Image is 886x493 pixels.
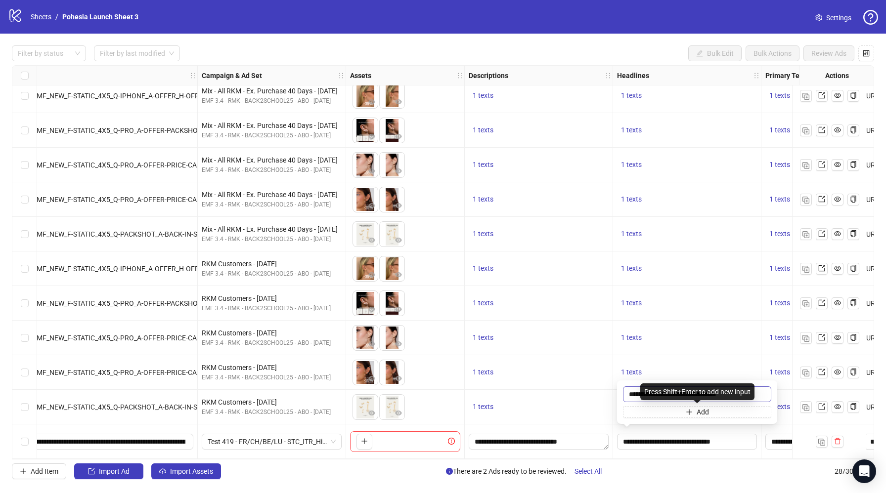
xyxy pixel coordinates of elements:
span: 2025AUG_MF_NEW_F-STATIC_4X5_Q-PRO_A-OFFER-PRICE-CALLOUT_H-OFFER-3+1 2 [4,161,268,169]
span: export [818,230,825,237]
span: eye [368,306,375,313]
span: eye [368,167,375,174]
img: Asset 2 [380,187,404,212]
img: Duplicate [802,93,809,100]
span: 1 texts [621,161,642,168]
span: export [818,299,825,306]
button: Duplicate [800,228,812,240]
span: 1 texts [769,403,790,411]
span: There are 2 Ads ready to be reviewed. [446,463,610,479]
span: 1 texts [473,195,493,203]
span: eye [395,98,402,105]
span: eye [368,410,375,416]
span: export [818,161,825,168]
button: Duplicate [800,124,812,136]
span: copy [850,161,857,168]
span: setting [815,14,822,21]
div: Resize Ad Name column [195,66,197,85]
a: Sheets [29,11,53,22]
img: Asset 1 [353,291,378,316]
span: holder [612,72,619,79]
span: 2025AUG_MF_NEW_F-STATIC_4X5_Q-PRO_A-OFFER-PACKSHOT-GRID_H-OFFER 3 [4,299,255,307]
button: Bulk Edit [688,45,742,61]
span: holder [760,72,767,79]
span: 1 texts [473,126,493,134]
span: eye [395,237,402,244]
button: 1 texts [765,401,794,413]
button: 1 texts [469,297,497,309]
span: eye [395,167,402,174]
div: Mix - All RKM - Ex. Purchase 40 Days - [DATE] [202,155,342,165]
div: Select row 25 [12,321,37,355]
strong: Actions [825,70,849,81]
button: 1 texts [617,367,646,378]
img: Duplicate [802,300,809,307]
span: 1 texts [769,195,790,203]
img: Duplicate [802,231,809,238]
span: 28 / 300 items [835,466,874,477]
span: 1 texts [769,126,790,134]
div: RKM Customers - [DATE] [202,293,342,304]
span: copy [850,265,857,272]
button: Import Assets [151,463,221,479]
span: 2025AUG_MF_NEW_F-STATIC_4X5_Q-PRO_A-OFFER-PRICE-CALLOUT_H-OFFER-3+1 2 [4,334,268,342]
span: export [818,126,825,133]
span: exclamation-circle [448,438,458,445]
div: Select all rows [12,66,37,85]
span: copy [850,334,857,341]
span: copy [850,196,857,203]
span: eye [395,133,402,140]
span: question-circle [863,10,878,25]
span: 1 texts [621,299,642,307]
span: Select All [575,467,602,475]
img: Asset 1 [353,256,378,281]
span: delete [834,438,841,445]
div: Mix - All RKM - Ex. Purchase 40 Days - [DATE] [202,189,342,200]
strong: Campaign & Ad Set [202,70,262,81]
button: Preview [393,96,404,108]
button: Preview [393,304,404,316]
button: Preview [366,304,378,316]
span: 2025AUG_MF_NEW_F-STATIC_4X5_Q-PRO_A-OFFER-PRICE-CALLOUT_H-OFFER-3+1 3 [4,369,268,376]
span: copy [850,92,857,99]
span: 1 texts [621,126,642,134]
span: Import Assets [170,467,213,475]
img: Asset 2 [380,83,404,108]
span: 1 texts [473,299,493,307]
span: 1 texts [769,299,790,307]
div: Select row 20 [12,148,37,182]
button: 1 texts [469,194,497,205]
div: Select row 28 [12,424,37,459]
div: Resize Headlines column [758,66,761,85]
a: Pohesia Launch Sheet 3 [60,11,140,22]
button: 1 texts [469,159,497,171]
button: Preview [366,235,378,246]
span: holder [338,72,345,79]
img: Asset 2 [380,118,404,143]
button: Duplicate [800,332,812,344]
span: copy [850,369,857,375]
button: Add [356,434,372,450]
span: 1 texts [769,91,790,99]
span: 1 texts [473,368,493,376]
div: Select row 27 [12,390,37,424]
span: eye [834,161,841,168]
span: holder [456,72,463,79]
div: Select row 22 [12,217,37,251]
img: Asset 1 [353,395,378,419]
button: 1 texts [617,159,646,171]
div: RKM Customers - [DATE] [202,258,342,269]
strong: Assets [350,70,371,81]
div: EMF 3.4 - RMK - BACK2SCHOOL25 - ABO - [DATE] [202,165,342,175]
img: Asset 1 [353,83,378,108]
span: eye [368,375,375,382]
button: Duplicate [800,159,812,171]
div: EMF 3.4 - RMK - BACK2SCHOOL25 - ABO - [DATE] [202,131,342,140]
span: holder [605,72,612,79]
span: eye [834,299,841,306]
img: Asset 2 [380,153,404,177]
button: Bulk Actions [746,45,799,61]
div: RKM Customers - [DATE] [202,362,342,373]
button: 1 texts [469,124,497,136]
span: 1 texts [769,333,790,341]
